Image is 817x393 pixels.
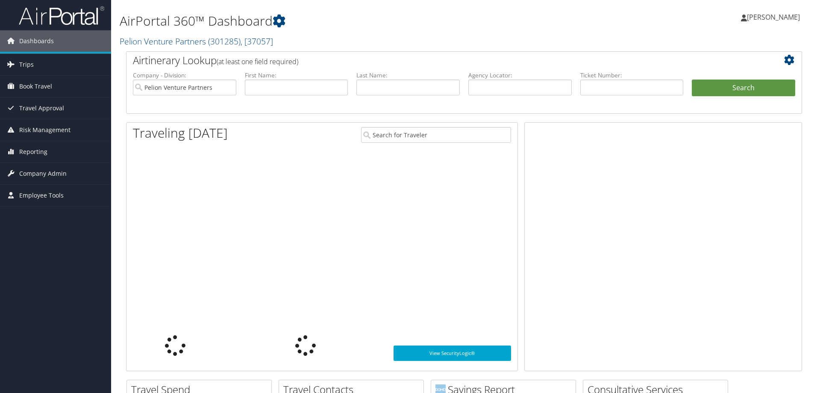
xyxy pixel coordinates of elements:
span: Dashboards [19,30,54,52]
label: Ticket Number: [580,71,684,80]
span: (at least one field required) [217,57,298,66]
label: Last Name: [356,71,460,80]
span: ( 301285 ) [208,35,241,47]
span: Travel Approval [19,98,64,119]
a: Pelion Venture Partners [120,35,273,47]
span: Trips [19,54,34,75]
h1: AirPortal 360™ Dashboard [120,12,579,30]
span: Employee Tools [19,185,64,206]
span: Reporting [19,141,47,163]
label: Company - Division: [133,71,236,80]
input: Search for Traveler [361,127,511,143]
span: Book Travel [19,76,52,97]
span: Company Admin [19,163,67,184]
span: Risk Management [19,119,71,141]
a: View SecurityLogic® [394,346,511,361]
label: First Name: [245,71,348,80]
button: Search [692,80,795,97]
a: [PERSON_NAME] [741,4,808,30]
h1: Traveling [DATE] [133,124,228,142]
span: , [ 37057 ] [241,35,273,47]
label: Agency Locator: [468,71,572,80]
span: [PERSON_NAME] [747,12,800,22]
h2: Airtinerary Lookup [133,53,739,68]
img: airportal-logo.png [19,6,104,26]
